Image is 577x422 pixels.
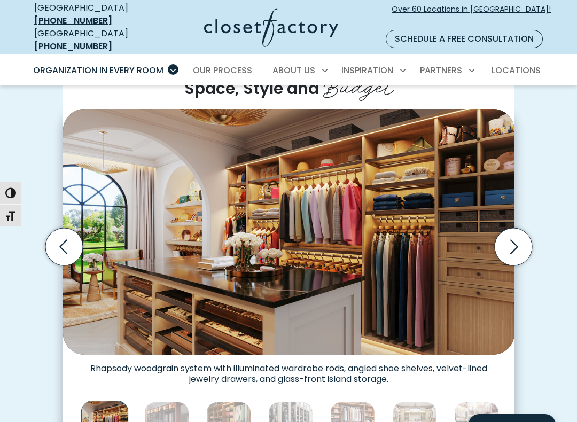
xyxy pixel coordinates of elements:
span: Locations [492,64,541,76]
img: Custom dressing room Rhapsody woodgrain system with illuminated wardrobe rods, angled shoe shelve... [63,109,514,355]
a: [PHONE_NUMBER] [34,14,112,27]
span: Partners [420,64,462,76]
span: Space, Style and [184,77,319,99]
button: Previous slide [41,224,87,270]
img: Closet Factory Logo [204,8,338,47]
span: Organization in Every Room [33,64,163,76]
nav: Primary Menu [26,56,551,85]
button: Next slide [490,224,536,270]
div: [GEOGRAPHIC_DATA] [34,27,151,53]
span: Over 60 Locations in [GEOGRAPHIC_DATA]! [392,4,551,26]
span: Inspiration [341,64,393,76]
span: Our Process [193,64,252,76]
div: [GEOGRAPHIC_DATA] [34,2,151,27]
figcaption: Rhapsody woodgrain system with illuminated wardrobe rods, angled shoe shelves, velvet-lined jewel... [63,355,514,385]
a: Schedule a Free Consultation [386,30,543,48]
span: About Us [272,64,315,76]
a: [PHONE_NUMBER] [34,40,112,52]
